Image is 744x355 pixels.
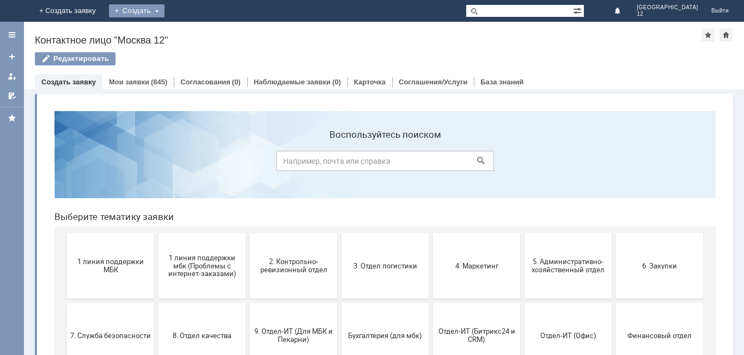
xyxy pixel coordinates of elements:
span: 1 линия поддержки МБК [25,155,105,172]
span: [GEOGRAPHIC_DATA] [637,4,698,11]
a: Мои заявки [3,68,21,85]
span: 7. Служба безопасности [25,229,105,237]
button: Бухгалтерия (для мбк) [296,200,383,266]
input: Например, почта или справка [230,48,448,69]
label: Воспользуйтесь поиском [230,27,448,38]
a: Соглашения/Услуги [399,78,467,86]
a: Мои заявки [109,78,149,86]
span: Финансовый отдел [574,229,654,237]
button: Финансовый отдел [570,200,657,266]
button: Это соглашение не активно! [113,270,200,335]
button: [PERSON_NAME]. Услуги ИТ для МБК (оформляет L1) [204,270,291,335]
button: 5. Административно-хозяйственный отдел [479,131,566,196]
span: 12 [637,11,698,17]
span: 2. Контрольно-ревизионный отдел [208,155,288,172]
a: База знаний [480,78,523,86]
button: 7. Служба безопасности [21,200,108,266]
span: Отдел-ИТ (Офис) [482,229,563,237]
button: 2. Контрольно-ревизионный отдел [204,131,291,196]
a: Создать заявку [41,78,96,86]
button: 4. Маркетинг [387,131,474,196]
span: 8. Отдел качества [116,229,197,237]
span: 9. Отдел-ИТ (Для МБК и Пекарни) [208,225,288,241]
a: Карточка [354,78,386,86]
a: Мои согласования [3,87,21,105]
header: Выберите тематику заявки [9,109,670,120]
div: Создать [109,4,164,17]
button: не актуален [296,270,383,335]
span: не актуален [299,298,380,307]
span: 5. Административно-хозяйственный отдел [482,155,563,172]
button: 3. Отдел логистики [296,131,383,196]
a: Согласования [180,78,230,86]
span: Расширенный поиск [573,5,584,15]
span: [PERSON_NAME]. Услуги ИТ для МБК (оформляет L1) [208,290,288,315]
span: Франчайзинг [25,298,105,307]
button: 1 линия поддержки МБК [21,131,108,196]
span: Бухгалтерия (для мбк) [299,229,380,237]
a: Наблюдаемые заявки [254,78,331,86]
div: (0) [332,78,341,86]
div: (845) [151,78,167,86]
button: 9. Отдел-ИТ (Для МБК и Пекарни) [204,200,291,266]
a: Создать заявку [3,48,21,65]
button: 6. Закупки [570,131,657,196]
button: Франчайзинг [21,270,108,335]
div: Сделать домашней страницей [719,28,733,41]
span: Это соглашение не активно! [116,295,197,311]
span: Отдел-ИТ (Битрикс24 и CRM) [391,225,471,241]
span: 1 линия поддержки мбк (Проблемы с интернет-заказами) [116,151,197,175]
button: Отдел-ИТ (Офис) [479,200,566,266]
span: 6. Закупки [574,159,654,167]
div: Контактное лицо "Москва 12" [35,35,702,46]
button: 1 линия поддержки мбк (Проблемы с интернет-заказами) [113,131,200,196]
button: 8. Отдел качества [113,200,200,266]
div: Добавить в избранное [702,28,715,41]
div: (0) [232,78,241,86]
span: 4. Маркетинг [391,159,471,167]
span: 3. Отдел логистики [299,159,380,167]
button: Отдел-ИТ (Битрикс24 и CRM) [387,200,474,266]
